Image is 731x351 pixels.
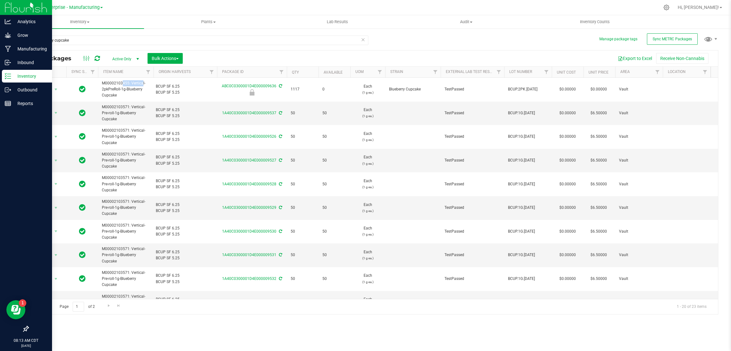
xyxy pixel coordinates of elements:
p: Reports [11,100,49,107]
div: BCUP SF 5.25 [156,231,215,237]
a: 1A40C0300001D4E000009530 [222,229,276,234]
a: Package ID [222,70,244,74]
p: Grow [11,31,49,39]
span: TestPassed [445,134,500,140]
span: $6.50000 [587,109,610,118]
div: Testing In Progress [216,89,288,96]
p: (1 g ea.) [354,137,381,143]
span: $6.50000 [587,132,610,141]
span: M00002103571: Vertical-Pre-roll-1g-Blueberry Cupcake [102,199,150,217]
div: Manage settings [662,4,670,10]
p: 08:13 AM CDT [3,338,49,343]
a: Plants [144,15,273,29]
a: 1A40C0300001D4E000009528 [222,182,276,186]
a: Filter [430,67,441,77]
span: 50 [322,276,346,282]
span: Inventory Counts [571,19,618,25]
span: $6.50000 [587,227,610,236]
span: Sync from Compliance System [278,205,282,210]
div: BCUP SF 5.25 [156,208,215,214]
a: Filter [375,67,385,77]
span: select [52,227,60,236]
inline-svg: Manufacturing [5,46,11,52]
a: Strain [390,70,403,74]
p: (1 g ea.) [354,279,381,285]
span: 1117 [291,86,315,92]
a: ABC0C0300001D4E000009636 [222,84,276,88]
span: 50 [291,181,315,187]
td: $0.00000 [552,196,583,220]
button: Sync METRC Packages [647,33,698,45]
span: select [52,298,60,307]
div: BCUP SF 5.25 [156,161,215,167]
span: M00002103571: Vertical-Pre-roll-1g-Blueberry Cupcake [102,270,150,288]
a: Lot Number [509,70,532,74]
p: (1 g ea.) [354,161,381,167]
span: Clear [361,36,365,44]
span: 50 [322,205,346,211]
div: BCUP SF 5.25 [156,137,215,143]
a: 1A40C0300001D4E000009527 [222,158,276,162]
span: Vault [619,228,659,235]
span: Each [354,131,381,143]
span: Each [354,154,381,166]
span: TestPassed [445,110,500,116]
a: Origin Harvests [159,70,191,74]
span: $6.50000 [587,250,610,260]
a: Unit Cost [557,70,576,75]
div: BCUP SF 5.25 [156,89,215,96]
span: Lab Results [318,19,357,25]
div: BCUP SF 6.25 [156,202,215,208]
div: BCUP SF 6.25 [156,154,215,160]
span: Each [354,107,381,119]
span: BCUP.1G.[DATE] [508,205,548,211]
span: TestPassed [445,252,500,258]
span: TestPassed [445,181,500,187]
span: In Sync [79,156,86,165]
div: BCUP SF 6.25 [156,273,215,279]
td: $0.00000 [552,149,583,173]
span: In Sync [79,180,86,189]
p: Inbound [11,59,49,66]
td: $0.00000 [552,102,583,125]
inline-svg: Grow [5,32,11,38]
span: In Sync [79,203,86,212]
span: $0.00000 [587,85,610,94]
span: Each [354,296,381,308]
span: 50 [322,181,346,187]
a: Location [668,70,686,74]
span: Vault [619,110,659,116]
a: Filter [700,67,710,77]
button: Bulk Actions [148,53,183,64]
p: (1 g ea.) [354,113,381,119]
span: $6.50000 [587,156,610,165]
span: M00002103571: Vertical-Pre-roll-1g-Blueberry Cupcake [102,246,150,264]
span: TestPassed [445,276,500,282]
span: $6.50000 [587,203,610,212]
td: $0.00000 [552,243,583,267]
a: Area [620,70,630,74]
span: In Sync [79,85,86,94]
span: Each [354,178,381,190]
span: Page of 2 [54,302,100,312]
span: In Sync [79,250,86,259]
span: 50 [291,252,315,258]
iframe: Resource center [6,300,25,319]
span: Bulk Actions [152,56,179,61]
button: Manage package tags [599,36,637,42]
span: M00002103455: Vertical-2pkPreRoll-1g-Blueberry Cupcake [102,80,150,99]
div: BCUP SF 6.25 [156,296,215,302]
a: 1A40C0300001D4E000009526 [222,134,276,139]
span: Blueberry Cupcake [389,86,437,92]
span: Vault [619,86,659,92]
span: select [52,180,60,189]
span: Vault [619,134,659,140]
span: Sync from Compliance System [278,111,282,115]
p: Inventory [11,72,49,80]
div: BCUP SF 6.25 [156,225,215,231]
span: $6.50000 [587,180,610,189]
span: Vault [619,276,659,282]
div: BCUP SF 5.25 [156,184,215,190]
span: Sync from Compliance System [278,253,282,257]
a: 1A40C0300001D4E000009531 [222,253,276,257]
